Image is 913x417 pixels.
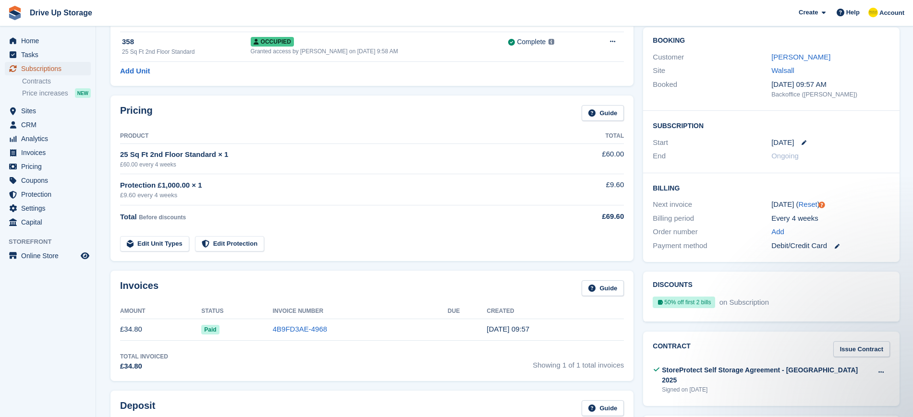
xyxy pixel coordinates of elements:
[653,137,771,148] div: Start
[75,88,91,98] div: NEW
[120,400,155,416] h2: Deposit
[120,66,150,77] a: Add Unit
[201,325,219,334] span: Paid
[653,199,771,210] div: Next invoice
[5,146,91,159] a: menu
[653,183,890,192] h2: Billing
[21,48,79,61] span: Tasks
[771,199,890,210] div: [DATE] ( )
[653,151,771,162] div: End
[21,160,79,173] span: Pricing
[5,174,91,187] a: menu
[22,77,91,86] a: Contracts
[771,79,890,90] div: [DATE] 09:57 AM
[487,304,624,319] th: Created
[21,118,79,131] span: CRM
[120,236,189,252] a: Edit Unit Types
[662,385,872,394] div: Signed on [DATE]
[771,213,890,224] div: Every 4 weeks
[653,226,771,238] div: Order number
[653,213,771,224] div: Billing period
[771,53,830,61] a: [PERSON_NAME]
[653,120,890,130] h2: Subscription
[21,202,79,215] span: Settings
[120,180,557,191] div: Protection £1,000.00 × 1
[22,89,68,98] span: Price increases
[5,104,91,118] a: menu
[548,39,554,45] img: icon-info-grey-7440780725fd019a000dd9b08b2336e03edf1995a4989e88bcd33f0948082b44.svg
[201,304,273,319] th: Status
[5,202,91,215] a: menu
[120,160,557,169] div: £60.00 every 4 weeks
[120,149,557,160] div: 25 Sq Ft 2nd Floor Standard × 1
[120,191,557,200] div: £9.60 every 4 weeks
[846,8,860,17] span: Help
[582,280,624,296] a: Guide
[5,188,91,201] a: menu
[5,249,91,262] a: menu
[5,34,91,48] a: menu
[653,37,890,45] h2: Booking
[771,226,784,238] a: Add
[771,152,799,160] span: Ongoing
[5,160,91,173] a: menu
[533,352,624,372] span: Showing 1 of 1 total invoices
[139,214,186,221] span: Before discounts
[251,47,509,56] div: Granted access by [PERSON_NAME] on [DATE] 9:58 AM
[79,250,91,262] a: Preview store
[122,36,251,48] div: 358
[120,304,201,319] th: Amount
[879,8,904,18] span: Account
[273,304,448,319] th: Invoice Number
[22,88,91,98] a: Price increases NEW
[771,90,890,99] div: Backoffice ([PERSON_NAME])
[517,37,546,47] div: Complete
[557,211,624,222] div: £69.60
[5,132,91,145] a: menu
[653,79,771,99] div: Booked
[771,137,794,148] time: 2025-09-30 00:00:00 UTC
[120,105,153,121] h2: Pricing
[557,129,624,144] th: Total
[120,361,168,372] div: £34.80
[582,400,624,416] a: Guide
[26,5,96,21] a: Drive Up Storage
[21,188,79,201] span: Protection
[21,34,79,48] span: Home
[799,8,818,17] span: Create
[817,201,826,209] div: Tooltip anchor
[771,66,794,74] a: Walsall
[21,104,79,118] span: Sites
[21,62,79,75] span: Subscriptions
[662,365,872,385] div: StoreProtect Self Storage Agreement - [GEOGRAPHIC_DATA] 2025
[120,280,158,296] h2: Invoices
[21,132,79,145] span: Analytics
[448,304,487,319] th: Due
[120,319,201,340] td: £34.80
[557,143,624,174] td: £60.00
[8,6,22,20] img: stora-icon-8386f47178a22dfd0bd8f6a31ec36ba5ce8667c1dd55bd0f319d3a0aa187defe.svg
[120,213,137,221] span: Total
[5,118,91,131] a: menu
[582,105,624,121] a: Guide
[21,146,79,159] span: Invoices
[195,236,264,252] a: Edit Protection
[21,215,79,229] span: Capital
[5,48,91,61] a: menu
[120,352,168,361] div: Total Invoiced
[653,297,715,308] div: 50% off first 2 bills
[771,240,890,251] div: Debit/Credit Card
[868,8,878,17] img: Crispin Vitoria
[557,174,624,205] td: £9.60
[653,281,890,289] h2: Discounts
[21,249,79,262] span: Online Store
[5,215,91,229] a: menu
[122,48,251,56] div: 25 Sq Ft 2nd Floor Standard
[799,200,817,208] a: Reset
[833,341,890,357] a: Issue Contract
[273,325,327,333] a: 4B9FD3AE-4968
[21,174,79,187] span: Coupons
[9,237,96,247] span: Storefront
[251,37,294,47] span: Occupied
[120,129,557,144] th: Product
